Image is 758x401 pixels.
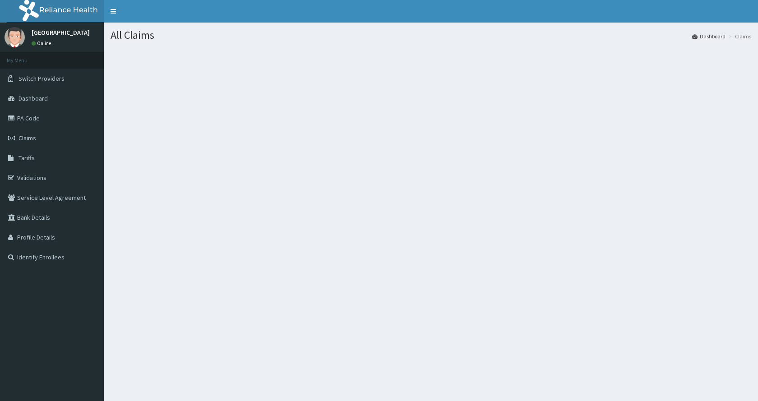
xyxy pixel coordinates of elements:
[111,29,751,41] h1: All Claims
[32,29,90,36] p: [GEOGRAPHIC_DATA]
[5,27,25,47] img: User Image
[726,32,751,40] li: Claims
[692,32,726,40] a: Dashboard
[18,94,48,102] span: Dashboard
[18,154,35,162] span: Tariffs
[18,74,65,83] span: Switch Providers
[32,40,53,46] a: Online
[18,134,36,142] span: Claims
